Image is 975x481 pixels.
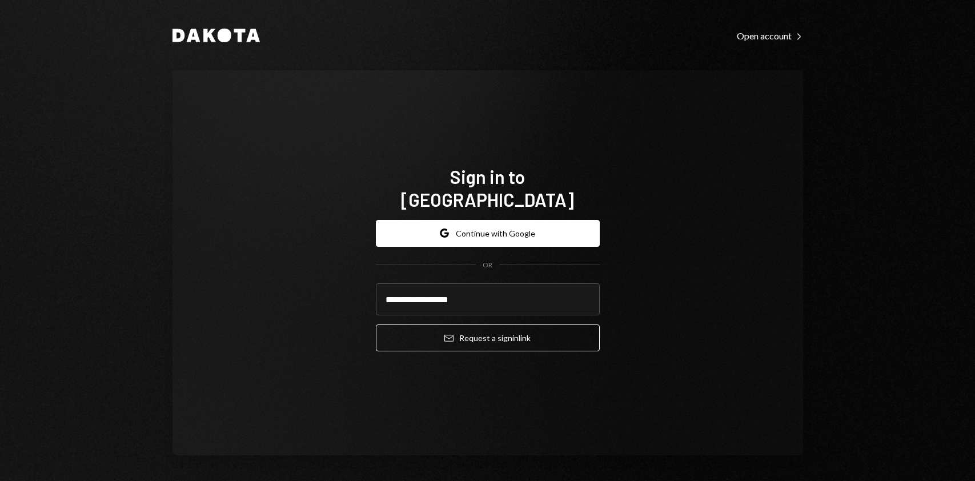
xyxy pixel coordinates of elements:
[737,30,803,42] div: Open account
[376,324,600,351] button: Request a signinlink
[376,165,600,211] h1: Sign in to [GEOGRAPHIC_DATA]
[376,220,600,247] button: Continue with Google
[737,29,803,42] a: Open account
[483,260,492,270] div: OR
